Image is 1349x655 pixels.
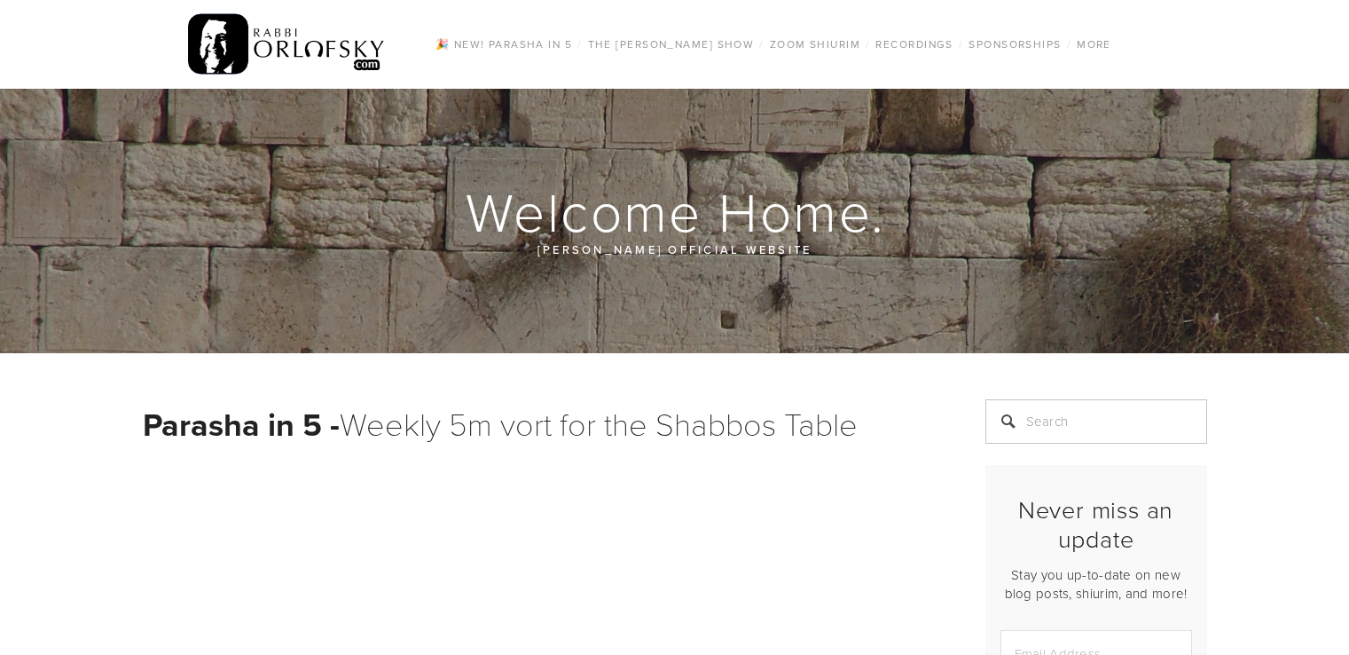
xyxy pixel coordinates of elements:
[1067,36,1071,51] span: /
[143,399,941,448] h1: Weekly 5m vort for the Shabbos Table
[765,33,866,56] a: Zoom Shiurim
[249,240,1101,259] p: [PERSON_NAME] official website
[430,33,577,56] a: 🎉 NEW! Parasha in 5
[759,36,764,51] span: /
[577,36,582,51] span: /
[188,10,386,79] img: RabbiOrlofsky.com
[1000,565,1192,603] p: Stay you up-to-date on new blog posts, shiurim, and more!
[963,33,1066,56] a: Sponsorships
[1000,495,1192,553] h2: Never miss an update
[583,33,760,56] a: The [PERSON_NAME] Show
[985,399,1207,444] input: Search
[959,36,963,51] span: /
[143,183,1209,240] h1: Welcome Home.
[866,36,870,51] span: /
[870,33,958,56] a: Recordings
[1071,33,1117,56] a: More
[143,401,340,447] strong: Parasha in 5 -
